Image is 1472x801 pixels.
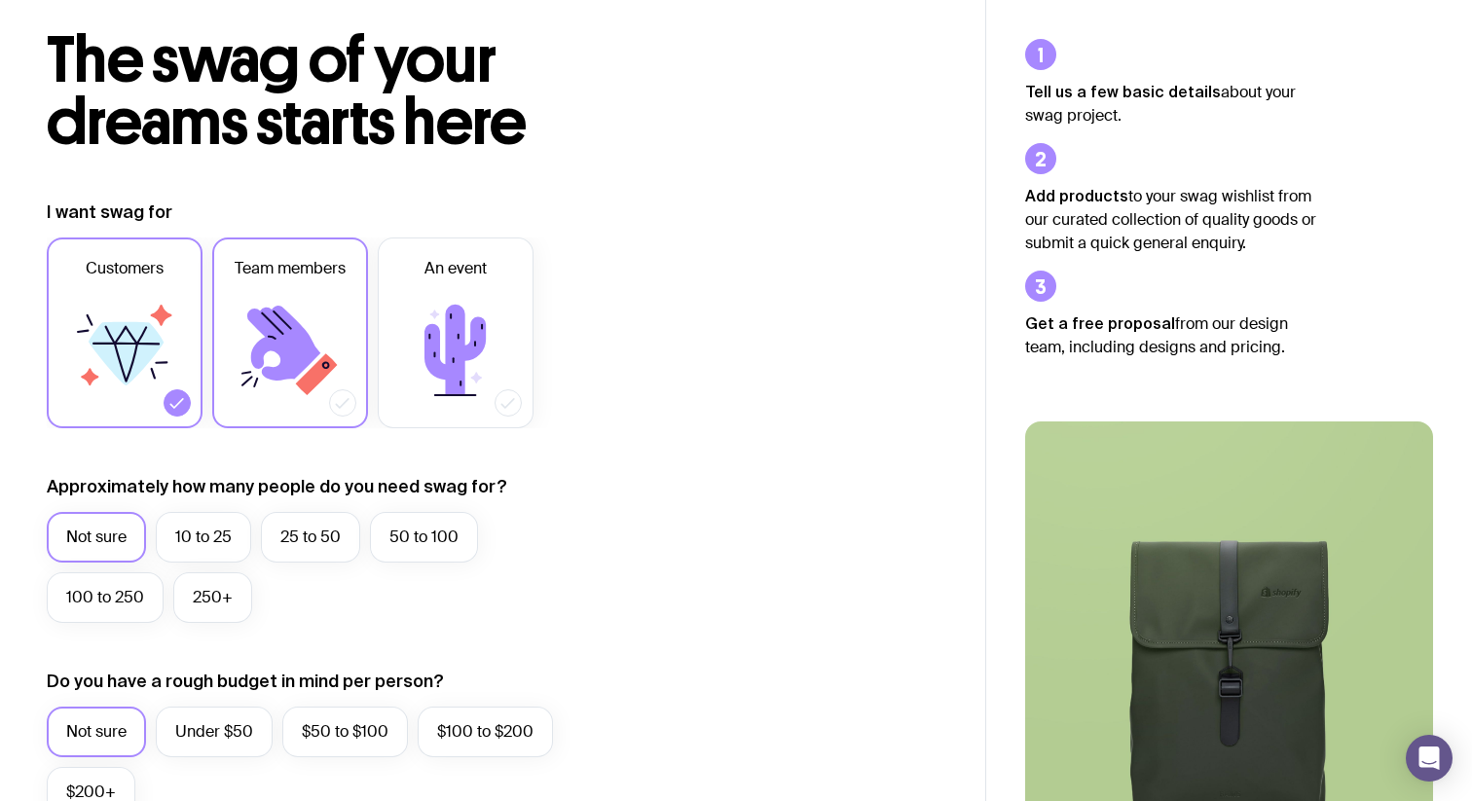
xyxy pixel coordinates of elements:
label: $50 to $100 [282,707,408,757]
strong: Get a free proposal [1025,314,1175,332]
label: Not sure [47,707,146,757]
label: Not sure [47,512,146,563]
div: Open Intercom Messenger [1406,735,1453,782]
label: 10 to 25 [156,512,251,563]
span: Customers [86,257,164,280]
p: from our design team, including designs and pricing. [1025,311,1317,359]
label: Approximately how many people do you need swag for? [47,475,507,498]
span: The swag of your dreams starts here [47,21,527,161]
label: Do you have a rough budget in mind per person? [47,670,444,693]
span: An event [424,257,487,280]
label: I want swag for [47,200,172,224]
label: 250+ [173,572,252,623]
label: Under $50 [156,707,273,757]
strong: Tell us a few basic details [1025,83,1221,100]
label: $100 to $200 [418,707,553,757]
p: about your swag project. [1025,80,1317,127]
span: Team members [235,257,346,280]
p: to your swag wishlist from our curated collection of quality goods or submit a quick general enqu... [1025,184,1317,255]
label: 100 to 250 [47,572,164,623]
label: 25 to 50 [261,512,360,563]
label: 50 to 100 [370,512,478,563]
strong: Add products [1025,187,1128,204]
